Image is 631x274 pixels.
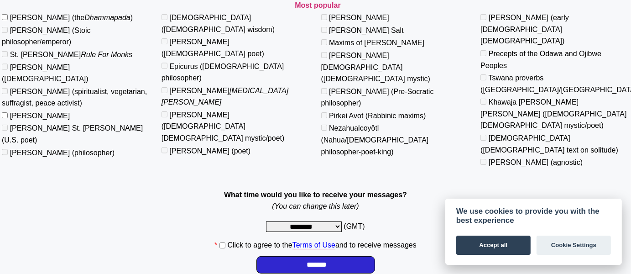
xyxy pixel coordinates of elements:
label: [PERSON_NAME] (philosopher) [10,149,115,157]
label: [PERSON_NAME] (early [DEMOGRAPHIC_DATA] [DEMOGRAPHIC_DATA]) [480,14,569,45]
label: [PERSON_NAME][DEMOGRAPHIC_DATA] ([DEMOGRAPHIC_DATA] mystic) [321,52,430,83]
label: St. [PERSON_NAME] [10,51,133,58]
label: Pirkei Avot (Rabbinic maxims) [329,112,426,120]
button: Cookie Settings [537,236,611,255]
em: (You can change this later) [272,202,359,210]
em: Dhammapada [84,14,130,21]
label: [PERSON_NAME] (spiritualist, vegetarian, suffragist, peace activist) [2,88,147,107]
label: Nezahualcoyōtl (Nahua/[DEMOGRAPHIC_DATA] philosopher-poet-king) [321,124,429,155]
label: Click to agree to the and to receive messages [227,241,416,249]
label: [PERSON_NAME] [329,14,389,21]
label: [PERSON_NAME] Salt [329,26,404,34]
a: Terms of Use [292,241,335,249]
button: Accept all [456,236,531,255]
strong: Most popular [295,1,340,9]
label: [PERSON_NAME] St. [PERSON_NAME] (U.S. poet) [2,124,143,144]
em: Rule For Monks [81,51,132,58]
div: We use cookies to provide you with the best experience [456,207,611,225]
label: [PERSON_NAME] (Pre-Socratic philosopher) [321,88,434,107]
label: Maxims of [PERSON_NAME] [329,39,424,47]
label: [PERSON_NAME] (Stoic philosopher/emperor) [2,26,91,46]
label: Precepts of the Odawa and Ojibwe Peoples [480,50,601,69]
label: [PERSON_NAME] ([DEMOGRAPHIC_DATA]) [2,63,89,83]
label: [PERSON_NAME] [162,87,288,106]
label: [PERSON_NAME] ([DEMOGRAPHIC_DATA] poet) [162,38,264,58]
strong: What time would you like to receive your messages? [224,191,407,199]
label: [DEMOGRAPHIC_DATA] ([DEMOGRAPHIC_DATA] wisdom) [162,14,275,33]
span: (GMT) [344,222,365,230]
label: [PERSON_NAME] (agnostic) [489,158,583,166]
label: [PERSON_NAME] [10,112,70,120]
label: [PERSON_NAME] ([DEMOGRAPHIC_DATA] [DEMOGRAPHIC_DATA] mystic/poet) [162,111,285,142]
label: Khawaja [PERSON_NAME] [PERSON_NAME] ([DEMOGRAPHIC_DATA] [DEMOGRAPHIC_DATA] mystic/poet) [480,98,626,129]
label: [PERSON_NAME] (poet) [169,147,250,155]
label: [PERSON_NAME] (the ) [10,14,133,21]
label: Epicurus ([DEMOGRAPHIC_DATA] philosopher) [162,63,284,82]
label: [DEMOGRAPHIC_DATA] ([DEMOGRAPHIC_DATA] text on solitude) [480,134,618,154]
